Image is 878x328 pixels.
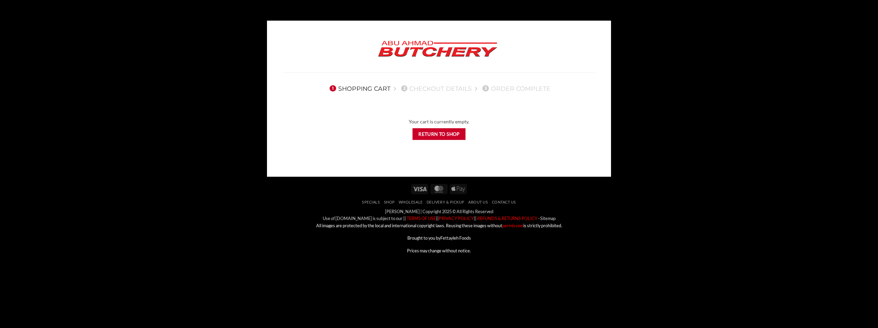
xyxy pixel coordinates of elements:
[468,200,488,204] a: About Us
[272,208,606,254] div: [PERSON_NAME] | Copyright 2025 © All Rights Reserved Use of [DOMAIN_NAME] is subject to our || || ||
[330,85,336,91] span: 1
[282,79,596,97] nav: Checkout steps
[328,85,390,92] a: 1Shopping Cart
[399,200,423,204] a: Wholesale
[492,200,516,204] a: Contact Us
[399,85,472,92] a: 2Checkout details
[540,216,556,221] a: Sitemap
[502,223,523,228] a: permission
[440,235,471,241] a: Fettayleh Foods
[282,118,596,126] div: Your cart is currently empty.
[538,216,539,221] a: -
[477,216,537,221] font: REFUNDS & RETURNS POLICY
[413,128,466,140] a: Return to shop
[372,36,503,62] img: Abu Ahmad Butchery
[406,216,436,221] a: TERMS OF USE
[384,200,395,204] a: SHOP
[272,222,606,229] p: All images are protected by the local and international copyright laws. Reusing these images with...
[272,234,606,241] p: Brought to you by
[439,216,474,221] a: PRIVACY POLICY
[272,247,606,254] p: Prices may change without notice.
[362,200,380,204] a: Specials
[410,183,468,194] div: Payment icons
[427,200,464,204] a: Delivery & Pickup
[477,216,537,221] a: REFUNDS & RETURNS POLICY
[401,85,407,91] span: 2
